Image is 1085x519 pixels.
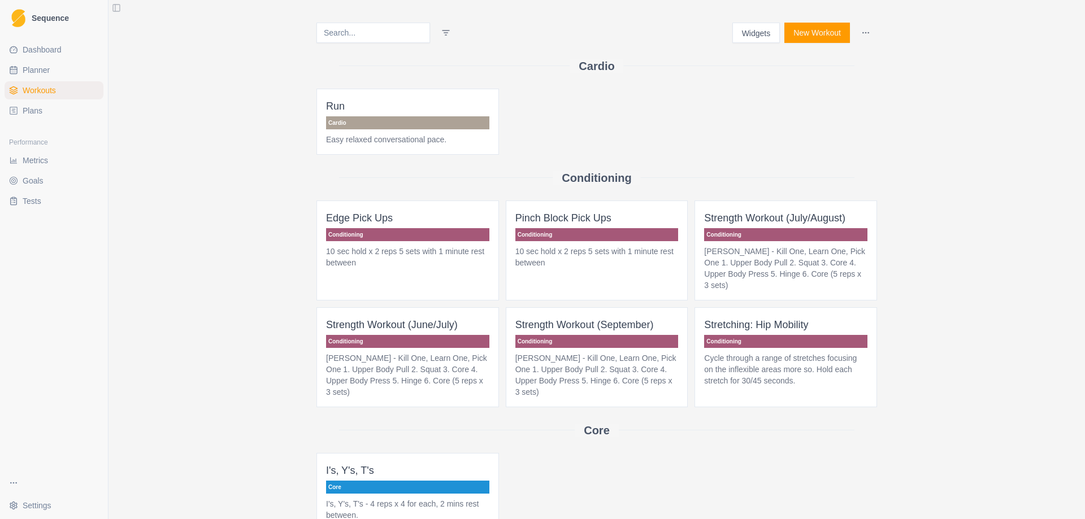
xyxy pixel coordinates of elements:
a: Metrics [5,151,103,169]
p: Conditioning [515,335,679,348]
p: Strength Workout (June/July) [326,317,489,333]
p: Cardio [326,116,489,129]
a: Workouts [5,81,103,99]
p: [PERSON_NAME] - Kill One, Learn One, Pick One 1. Upper Body Pull 2. Squat 3. Core 4. Upper Body P... [326,352,489,398]
p: Conditioning [704,228,867,241]
span: Sequence [32,14,69,22]
img: Logo [11,9,25,28]
p: Conditioning [515,228,679,241]
p: Cycle through a range of stretches focusing on the inflexible areas more so. Hold each stretch fo... [704,352,867,386]
p: [PERSON_NAME] - Kill One, Learn One, Pick One 1. Upper Body Pull 2. Squat 3. Core 4. Upper Body P... [515,352,679,398]
span: Planner [23,64,50,76]
a: Tests [5,192,103,210]
span: Tests [23,195,41,207]
p: Run [326,98,489,114]
p: I's, Y's, T's [326,463,489,478]
p: Strength Workout (September) [515,317,679,333]
p: 10 sec hold x 2 reps 5 sets with 1 minute rest between [326,246,489,268]
p: Edge Pick Ups [326,210,489,226]
input: Search... [316,23,430,43]
span: Metrics [23,155,48,166]
a: Goals [5,172,103,190]
a: Dashboard [5,41,103,59]
p: Core [326,481,489,494]
p: Strength Workout (July/August) [704,210,867,226]
span: Dashboard [23,44,62,55]
p: 10 sec hold x 2 reps 5 sets with 1 minute rest between [515,246,679,268]
span: Workouts [23,85,56,96]
a: Plans [5,102,103,120]
a: Planner [5,61,103,79]
p: Conditioning [326,335,489,348]
p: Conditioning [704,335,867,348]
p: Easy relaxed conversational pace. [326,134,489,145]
span: Goals [23,175,44,186]
h2: Core [584,424,610,437]
span: Plans [23,105,42,116]
h2: Cardio [579,59,614,73]
button: New Workout [784,23,850,43]
button: Widgets [732,23,780,43]
p: Conditioning [326,228,489,241]
p: Pinch Block Pick Ups [515,210,679,226]
a: LogoSequence [5,5,103,32]
p: Stretching: Hip Mobility [704,317,867,333]
h2: Conditioning [562,171,631,185]
button: Settings [5,496,103,514]
div: Performance [5,133,103,151]
p: [PERSON_NAME] - Kill One, Learn One, Pick One 1. Upper Body Pull 2. Squat 3. Core 4. Upper Body P... [704,246,867,291]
